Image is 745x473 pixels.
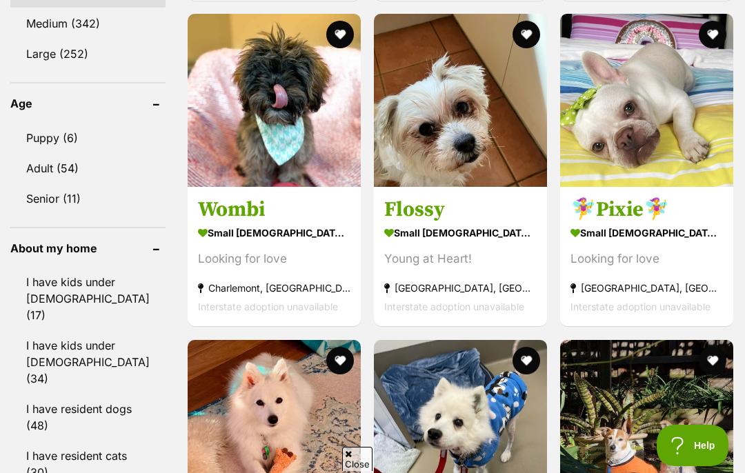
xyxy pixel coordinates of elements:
span: Interstate adoption unavailable [384,301,524,313]
strong: [GEOGRAPHIC_DATA], [GEOGRAPHIC_DATA] [384,279,537,298]
a: I have kids under [DEMOGRAPHIC_DATA] (17) [10,268,166,330]
a: 🧚‍♀️Pixie🧚‍♀️ small [DEMOGRAPHIC_DATA] Dog Looking for love [GEOGRAPHIC_DATA], [GEOGRAPHIC_DATA] ... [560,187,733,327]
header: Age [10,97,166,110]
a: I have kids under [DEMOGRAPHIC_DATA] (34) [10,331,166,393]
img: 🧚‍♀️Pixie🧚‍♀️ - French Bulldog [560,14,733,187]
a: Wombi small [DEMOGRAPHIC_DATA] Dog Looking for love Charlemont, [GEOGRAPHIC_DATA] Interstate adop... [188,187,361,327]
button: favourite [699,347,726,374]
strong: small [DEMOGRAPHIC_DATA] Dog [570,223,723,243]
header: About my home [10,242,166,254]
h3: Wombi [198,197,350,223]
span: Interstate adoption unavailable [198,301,338,313]
strong: [GEOGRAPHIC_DATA], [GEOGRAPHIC_DATA] [570,279,723,298]
a: Medium (342) [10,9,166,38]
h3: Flossy [384,197,537,223]
img: Flossy - Maltese Dog [374,14,547,187]
button: favourite [326,347,354,374]
a: I have resident dogs (48) [10,394,166,440]
a: Senior (11) [10,184,166,213]
strong: small [DEMOGRAPHIC_DATA] Dog [198,223,350,243]
a: Puppy (6) [10,123,166,152]
iframe: Help Scout Beacon - Open [657,425,731,466]
a: Adult (54) [10,154,166,183]
div: Young at Heart! [384,250,537,269]
div: Looking for love [198,250,350,269]
div: Looking for love [570,250,723,269]
span: Interstate adoption unavailable [570,301,711,313]
button: favourite [513,347,540,374]
strong: small [DEMOGRAPHIC_DATA] Dog [384,223,537,243]
button: favourite [699,21,726,48]
span: Close [342,447,372,471]
img: adc.png [100,1,109,10]
button: favourite [513,21,540,48]
h3: 🧚‍♀️Pixie🧚‍♀️ [570,197,723,223]
button: favourite [326,21,354,48]
a: Large (252) [10,39,166,68]
img: Wombi - Shih Tzu x Poodle (Miniature) Dog [188,14,361,187]
a: Flossy small [DEMOGRAPHIC_DATA] Dog Young at Heart! [GEOGRAPHIC_DATA], [GEOGRAPHIC_DATA] Intersta... [374,187,547,327]
strong: Charlemont, [GEOGRAPHIC_DATA] [198,279,350,298]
